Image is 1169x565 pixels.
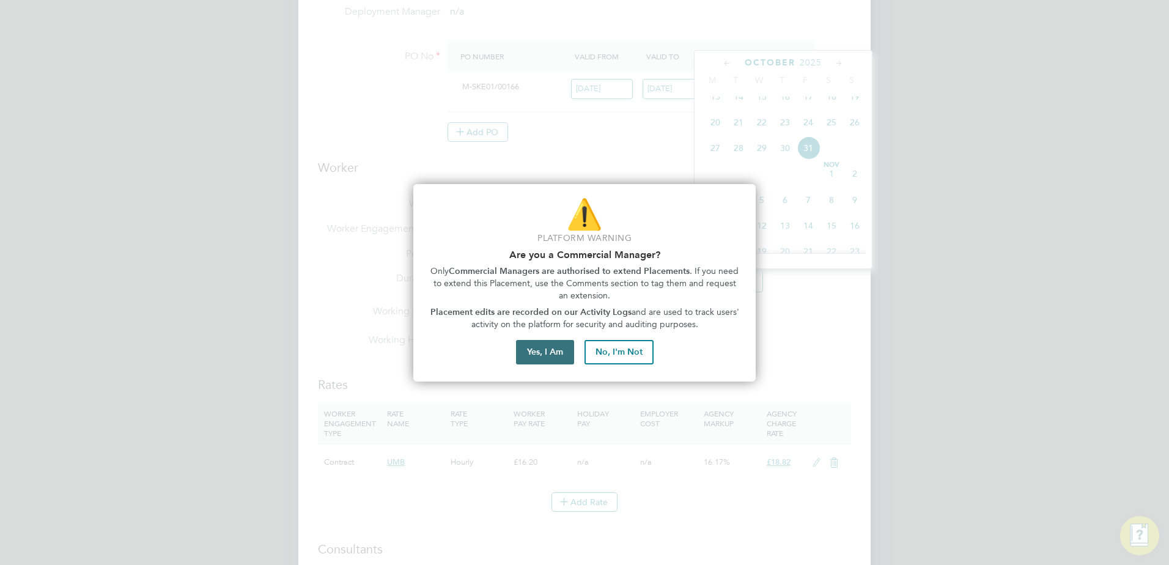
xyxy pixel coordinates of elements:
span: and are used to track users' activity on the platform for security and auditing purposes. [471,307,742,330]
span: . If you need to extend this Placement, use the Comments section to tag them and request an exten... [433,266,742,300]
h2: Are you a Commercial Manager? [428,249,741,260]
strong: Placement edits are recorded on our Activity Logs [430,307,632,317]
strong: Commercial Managers are authorised to extend Placements [449,266,690,276]
button: Yes, I Am [516,340,574,364]
p: Platform Warning [428,232,741,245]
span: Only [430,266,449,276]
button: No, I'm Not [584,340,654,364]
p: ⚠️ [428,194,741,235]
div: Are you part of the Commercial Team? [413,184,756,382]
